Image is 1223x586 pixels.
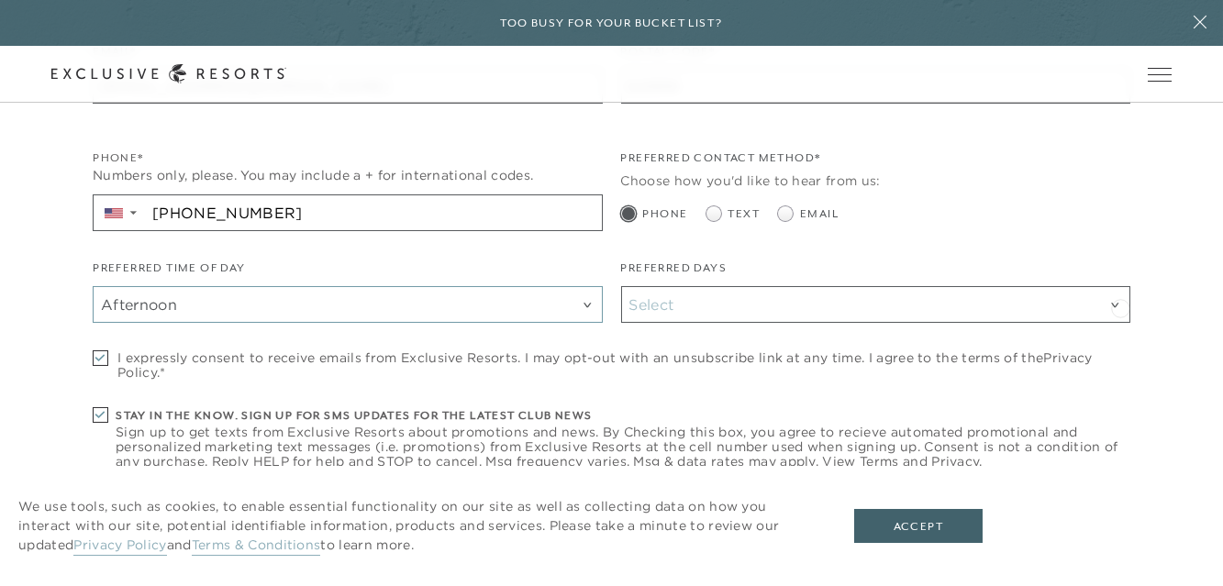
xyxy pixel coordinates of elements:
button: Accept [854,509,983,544]
a: Privacy Policy [117,349,1092,381]
div: Afternoon [101,293,594,316]
label: Preferred Time of Day [93,260,245,286]
span: Email [800,205,839,223]
h6: Too busy for your bucket list? [501,15,723,32]
div: Select [629,293,1122,316]
div: Numbers only, please. You may include a + for international codes. [93,166,602,185]
h6: Stay in the know. Sign up for sms updates for the latest club news [116,407,1130,425]
span: Phone [643,205,688,223]
div: Phone* [93,149,602,167]
a: Terms & Conditions [192,536,321,556]
div: Choose how you'd like to hear from us: [621,171,1130,191]
span: Text [728,205,761,223]
input: Enter a phone number [146,195,601,230]
span: Sign up to get texts from Exclusive Resorts about promotions and news. By Checking this box, you ... [116,425,1130,469]
div: Country Code Selector [94,195,146,230]
button: Open navigation [1148,68,1172,81]
span: I expressly consent to receive emails from Exclusive Resorts. I may opt-out with an unsubscribe l... [117,350,1130,380]
p: We use tools, such as cookies, to enable essential functionality on our site as well as collectin... [18,497,817,555]
a: Privacy Policy [73,536,166,556]
label: Preferred Days [621,260,728,286]
legend: Preferred Contact Method* [621,149,821,176]
span: ▼ [128,207,139,218]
